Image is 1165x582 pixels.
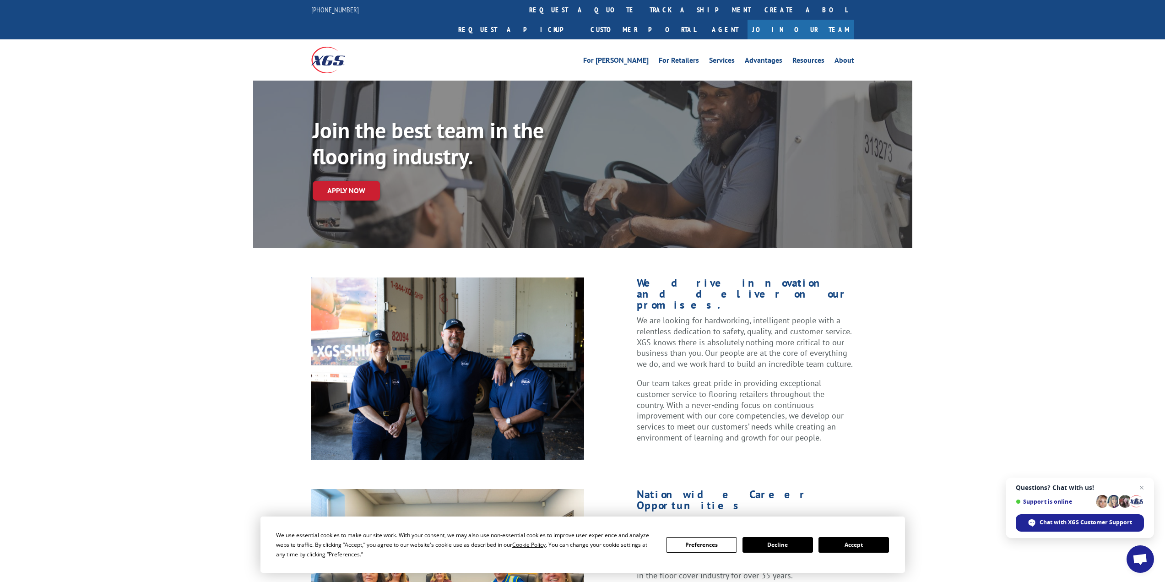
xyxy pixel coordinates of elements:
a: [PHONE_NUMBER] [311,5,359,14]
a: Request a pickup [451,20,584,39]
a: Apply now [313,181,380,201]
button: Preferences [666,537,737,553]
a: Resources [792,57,824,67]
span: Nationwide Career Opportunities [637,487,807,512]
div: Cookie Consent Prompt [260,517,905,573]
a: About [834,57,854,67]
a: For Retailers [659,57,699,67]
button: Accept [818,537,889,553]
h1: We drive innovation and deliver on our promises. [637,277,854,315]
div: Chat with XGS Customer Support [1016,514,1144,532]
div: We use essential cookies to make our site work. With your consent, we may also use non-essential ... [276,530,655,559]
span: Chat with XGS Customer Support [1040,518,1132,527]
p: We are looking for hardworking, intelligent people with a relentless dedication to safety, qualit... [637,315,854,378]
a: Services [709,57,735,67]
a: Join Our Team [748,20,854,39]
strong: Join the best team in the flooring industry. [313,116,544,171]
img: TunnelHill_52 [311,277,585,460]
a: Customer Portal [584,20,703,39]
span: Close chat [1136,482,1147,493]
span: Support is online [1016,498,1093,505]
span: Cookie Policy [512,541,546,549]
a: Advantages [745,57,782,67]
span: Preferences [329,550,360,558]
a: Agent [703,20,748,39]
a: For [PERSON_NAME] [583,57,649,67]
p: Our team takes great pride in providing exceptional customer service to flooring retailers throug... [637,378,854,443]
span: Questions? Chat with us! [1016,484,1144,491]
p: XGS operates the largest independent, asset-based distribution network in the country that’s 100%... [637,516,854,581]
div: Open chat [1127,545,1154,573]
button: Decline [742,537,813,553]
